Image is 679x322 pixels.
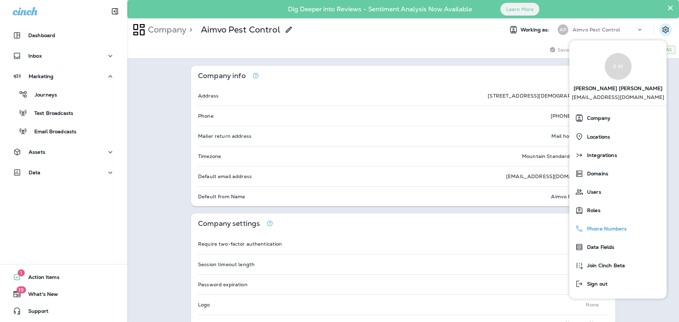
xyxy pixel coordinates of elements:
[572,111,664,125] a: Company
[198,174,252,179] p: Default email address
[569,109,667,127] button: Company
[551,113,599,119] p: [PHONE_NUMBER]
[7,304,120,318] button: Support
[573,27,620,33] p: Aimvo Pest Control
[198,133,251,139] p: Mailer return address
[145,24,186,35] p: Company
[28,92,57,99] p: Journeys
[198,113,214,119] p: Phone
[569,275,667,293] button: Sign out
[198,262,255,267] p: Session timeout length
[267,8,493,10] p: Dig Deeper into Reviews - Sentiment Analysis Now Available
[198,302,210,308] p: Logo
[584,171,608,177] span: Domains
[569,201,667,219] button: Roles
[16,286,26,293] span: 19
[7,165,120,180] button: Data
[21,308,48,317] span: Support
[584,134,610,140] span: Locations
[586,302,599,308] p: None
[569,146,667,164] button: Integrations
[105,4,125,18] button: Collapse Sidebar
[572,240,664,254] a: Data Fields
[29,74,53,79] p: Marketing
[572,222,664,236] a: Phone Numbers
[572,94,665,106] p: [EMAIL_ADDRESS][DOMAIN_NAME]
[574,80,663,94] span: [PERSON_NAME] [PERSON_NAME]
[569,219,667,238] button: Phone Numbers
[605,53,632,80] div: E M
[7,87,120,102] button: Journeys
[7,287,120,301] button: 19What's New
[28,33,55,38] p: Dashboard
[557,47,573,53] span: Saved
[201,24,280,35] p: Aimvo Pest Control
[186,24,192,35] p: >
[7,270,120,284] button: 1Action Items
[27,129,76,135] p: Email Broadcasts
[569,127,667,146] button: Locations
[21,291,58,300] span: What's New
[572,166,664,181] a: Domains
[584,189,601,195] span: Users
[198,282,248,287] p: Password expiration
[198,73,246,79] p: Company info
[29,170,41,175] p: Data
[572,129,664,144] a: Locations
[7,69,120,83] button: Marketing
[584,226,627,232] span: Phone Numbers
[7,49,120,63] button: Inbox
[500,3,539,16] button: Learn More
[488,93,599,99] p: [STREET_ADDRESS][DEMOGRAPHIC_DATA]
[551,194,599,199] p: Aimvo Pest Control
[7,145,120,159] button: Assets
[522,153,599,159] p: Mountain Standard Time (MST)
[27,110,73,117] p: Text Broadcasts
[584,207,600,213] span: Roles
[198,221,260,227] p: Company settings
[569,256,667,275] button: Join Cinch Beta
[569,46,667,106] a: E M[PERSON_NAME] [PERSON_NAME] [EMAIL_ADDRESS][DOMAIN_NAME]
[7,124,120,139] button: Email Broadcasts
[506,174,599,179] p: [EMAIL_ADDRESS][DOMAIN_NAME]
[572,148,664,162] a: Integrations
[7,28,120,42] button: Dashboard
[558,24,568,35] div: AP
[198,194,245,199] p: Default from Name
[584,115,610,121] span: Company
[572,203,664,217] a: Roles
[198,241,282,247] p: Require two-factor authentication
[569,164,667,183] button: Domains
[667,2,674,13] button: Close
[572,185,664,199] a: Users
[198,93,219,99] p: Address
[198,153,221,159] p: Timezone
[29,149,45,155] p: Assets
[584,263,625,269] span: Join Cinch Beta
[569,238,667,256] button: Data Fields
[569,183,667,201] button: Users
[584,152,617,158] span: Integrations
[521,27,551,33] span: Working as:
[551,133,599,139] p: Mail house address
[659,23,672,36] button: Settings
[28,53,42,59] p: Inbox
[584,244,615,250] span: Data Fields
[584,281,608,287] span: Sign out
[18,269,25,276] span: 1
[7,105,120,120] button: Text Broadcasts
[21,274,59,283] span: Action Items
